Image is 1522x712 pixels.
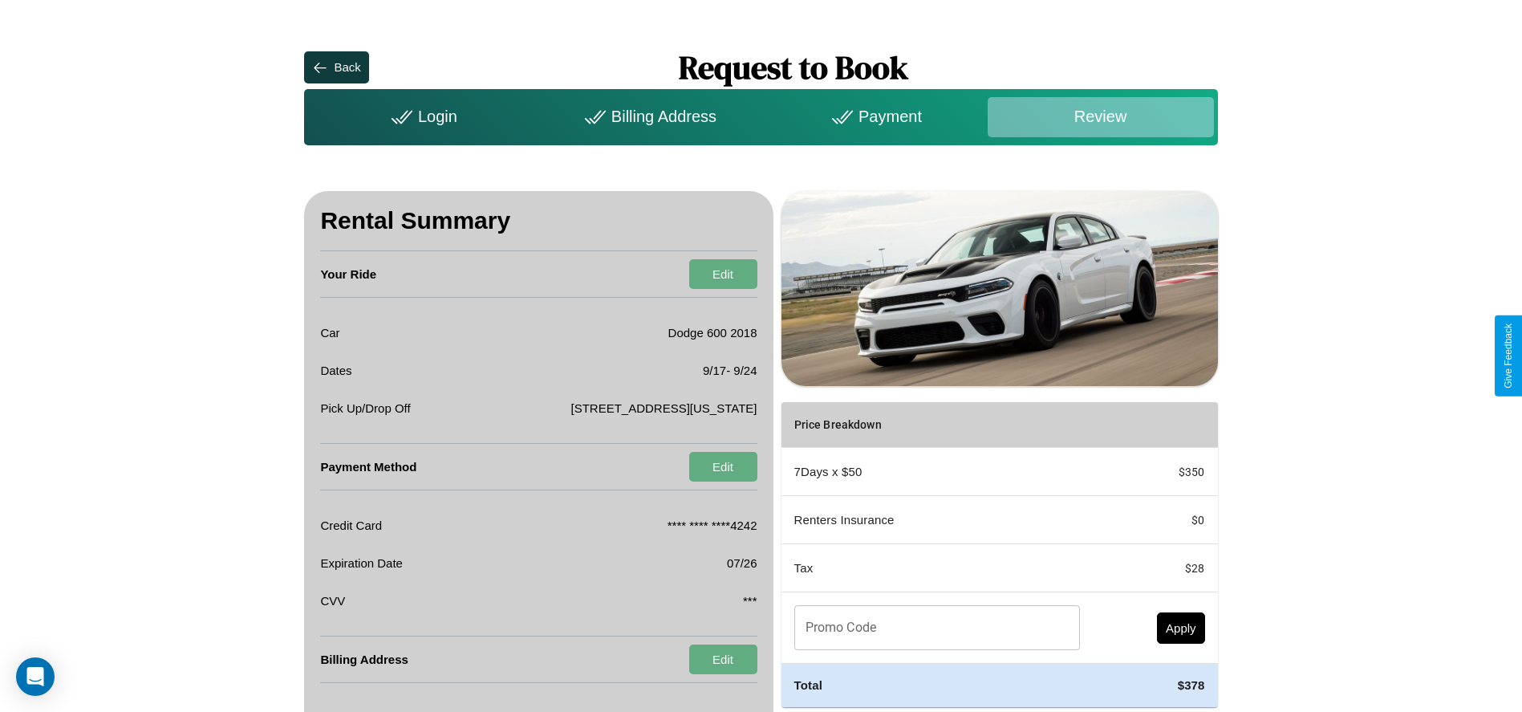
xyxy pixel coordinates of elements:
div: Open Intercom Messenger [16,657,55,696]
button: Edit [689,452,757,482]
h4: Total [794,677,1080,694]
h4: Your Ride [320,251,376,297]
h4: $ 378 [1106,677,1205,694]
div: Billing Address [534,97,761,137]
td: $ 0 [1093,496,1218,544]
button: Edit [689,645,757,674]
p: [STREET_ADDRESS][US_STATE] [571,397,757,419]
h3: Rental Summary [320,191,757,251]
p: Renters Insurance [794,509,1080,531]
p: 9 / 17 - 9 / 24 [703,360,757,381]
h4: Payment Method [320,444,416,490]
td: $ 28 [1093,544,1218,592]
div: Review [988,97,1214,137]
td: $ 350 [1093,448,1218,496]
p: Pick Up/Drop Off [320,397,410,419]
button: Back [304,51,368,83]
h1: Request to Book [369,46,1218,89]
p: 07/26 [727,552,757,574]
p: Expiration Date [320,552,403,574]
p: Car [320,322,339,344]
div: Payment [761,97,987,137]
p: Dates [320,360,351,381]
p: Tax [794,557,1080,579]
p: Dodge 600 2018 [668,322,757,344]
p: 7 Days x $ 50 [794,461,1080,482]
button: Edit [689,259,757,289]
p: Credit Card [320,515,382,536]
th: Price Breakdown [781,402,1093,448]
button: Apply [1157,612,1205,644]
div: Login [308,97,534,137]
p: CVV [320,590,345,612]
h4: Billing Address [320,637,408,682]
table: simple table [781,402,1218,706]
div: Back [334,60,360,74]
div: Give Feedback [1503,323,1514,389]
